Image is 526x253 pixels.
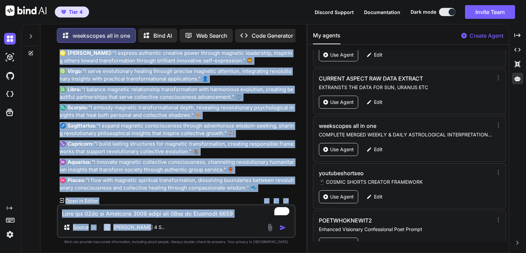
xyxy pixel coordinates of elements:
[279,224,286,231] img: icon
[60,49,294,65] p: "I express authentic creative power through magnetic leadership, inspiring others toward transfor...
[5,5,47,16] img: Bind AI
[319,216,440,225] h3: POETWHOKNEWIT2
[252,32,293,40] p: Code Generator
[469,32,503,40] p: Create Agent
[196,32,227,40] p: Web Search
[374,146,383,153] p: Edit
[4,70,16,82] img: githubDark
[264,198,270,204] img: copy
[411,9,436,15] span: Dark mode
[315,9,354,16] button: Discord Support
[73,32,130,40] p: weekscopes all in one
[60,86,294,101] p: "I balance magnetic relationship transformation with harmonious evolution, creating beautiful par...
[274,198,279,204] img: like
[60,177,86,183] strong: ♓ Pisces:
[60,141,94,147] strong: ♑ Capricorn:
[104,224,111,231] img: Claude 4 Sonnet
[60,50,113,56] strong: ♌ [PERSON_NAME]:
[91,225,97,230] img: Pick Models
[61,10,66,14] img: premium
[60,68,83,74] strong: ♍ Virgo:
[60,68,294,83] p: "I serve evolutionary healing through precise magnetic attention, integrating revolutionary insig...
[266,224,274,231] img: attachment
[364,9,400,15] span: Documentation
[4,33,16,45] img: darkChat
[113,224,164,231] p: [PERSON_NAME] 4 S..
[57,239,296,244] p: Bind can provide inaccurate information, including about people. Always double-check its answers....
[58,205,295,218] textarea: To enrich screen reader interactions, please activate Accessibility in Grammarly extension settings
[330,99,354,106] p: Use Agent
[60,122,97,129] strong: ♐ Sagittarius:
[330,146,354,153] p: Use Agent
[319,226,492,233] p: Enhanced Visionary Confessional Poet Prompt
[60,122,294,137] p: "I expand magnetic consciousness through adventurous wisdom-seeking, sharing revolutionary philos...
[315,9,354,15] span: Discord Support
[374,99,383,106] p: Edit
[465,5,515,19] button: Invite Team
[319,179,492,185] p: 📱 COSMIC SHORTS CREATOR FRAMEWORK
[60,177,294,192] p: "I flow with magnetic spiritual transformation, dissolving boundaries between revolutionary consc...
[319,122,440,130] h3: weekscopes all in one
[330,241,354,248] p: Use Agent
[60,104,88,111] strong: ♏ Scorpio:
[364,9,400,16] button: Documentation
[60,158,294,174] p: "I innovate magnetic collective consciousness, channeling revolutionary humanitarian insights tha...
[153,32,172,40] p: Bind AI
[73,224,89,231] p: Source
[319,74,440,83] h3: CURRENT ASPECT RAW DATA EXTRACT
[283,198,289,204] img: dislike
[319,131,492,138] p: COMPLETE MERGED WEEKLY & DAILY ASTROLOGICAL INTERPRETATION PROMPT
[374,51,383,58] p: Edit
[60,104,294,119] p: "I embody magnetic transformational depth, revealing revolutionary psychological insights that he...
[4,51,16,63] img: darkAi-studio
[330,193,354,200] p: Use Agent
[374,241,383,248] p: Edit
[330,51,354,58] p: Use Agent
[4,229,16,240] img: settings
[319,84,492,91] p: EXTRANSTS THE DATA FOR SUN, URANUS ETC
[65,197,98,204] p: Open in Editor
[69,9,83,15] span: Tier 4
[4,88,16,100] img: cloudideIcon
[55,7,89,17] button: premiumTier 4
[319,169,440,177] h3: youtubeshortseo
[60,159,91,165] strong: ♒ Aquarius:
[60,86,82,93] strong: ♎ Libra:
[374,193,383,200] p: Edit
[313,31,340,44] button: My agents
[60,140,294,156] p: "I build lasting structures for magnetic transformation, creating responsible frameworks that sup...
